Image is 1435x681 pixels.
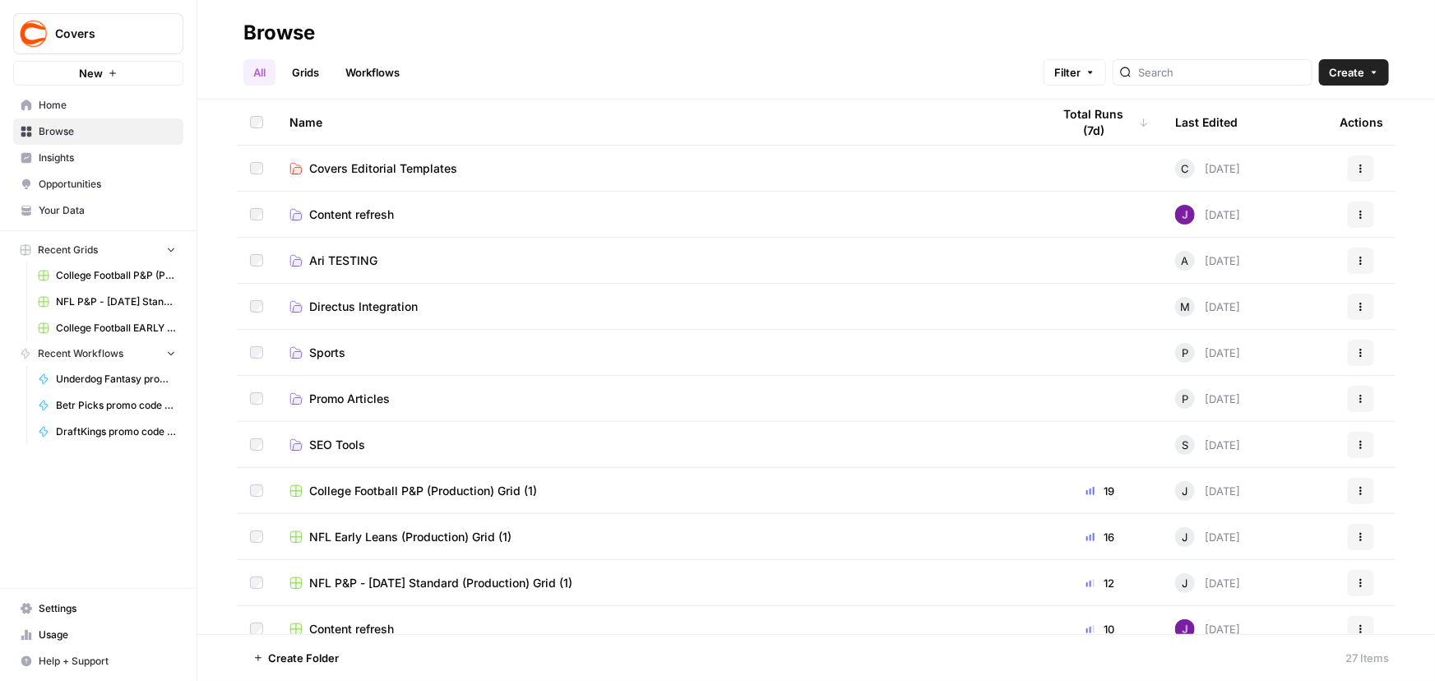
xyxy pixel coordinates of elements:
a: NFL P&P - [DATE] Standard (Production) Grid (1) [289,575,1025,591]
div: Total Runs (7d) [1052,100,1149,145]
span: Content refresh [309,206,394,223]
img: nj1ssy6o3lyd6ijko0eoja4aphzn [1175,619,1195,639]
a: College Football P&P (Production) Grid (1) [289,483,1025,499]
span: J [1183,483,1188,499]
a: Grids [282,59,329,86]
span: NFL P&P - [DATE] Standard (Production) Grid (1) [309,575,572,591]
span: Create [1329,64,1364,81]
span: Betr Picks promo code articles [56,398,176,413]
span: Usage [39,628,176,642]
div: 12 [1052,575,1149,591]
span: Recent Workflows [38,346,123,361]
a: NFL Early Leans (Production) Grid (1) [289,529,1025,545]
span: Promo Articles [309,391,390,407]
button: Create Folder [243,645,349,671]
img: nj1ssy6o3lyd6ijko0eoja4aphzn [1175,205,1195,225]
a: NFL P&P - [DATE] Standard (Production) Grid (1) [30,289,183,315]
span: Ari TESTING [309,252,377,269]
div: [DATE] [1175,297,1240,317]
span: Help + Support [39,654,176,669]
button: Recent Grids [13,238,183,262]
button: Workspace: Covers [13,13,183,54]
button: Create [1319,59,1389,86]
a: Underdog Fantasy promo code articles [30,366,183,392]
div: [DATE] [1175,481,1240,501]
button: Recent Workflows [13,341,183,366]
span: P [1182,345,1188,361]
a: Promo Articles [289,391,1025,407]
span: J [1183,575,1188,591]
span: C [1181,160,1189,177]
span: Opportunities [39,177,176,192]
div: 27 Items [1345,650,1389,666]
div: [DATE] [1175,343,1240,363]
a: Content refresh [289,621,1025,637]
img: Covers Logo [19,19,49,49]
div: 10 [1052,621,1149,637]
span: Settings [39,601,176,616]
span: Directus Integration [309,299,418,315]
a: Directus Integration [289,299,1025,315]
span: Insights [39,151,176,165]
span: New [79,65,103,81]
a: SEO Tools [289,437,1025,453]
a: Betr Picks promo code articles [30,392,183,419]
div: Last Edited [1175,100,1238,145]
span: M [1180,299,1190,315]
div: [DATE] [1175,527,1240,547]
a: Content refresh [289,206,1025,223]
span: Underdog Fantasy promo code articles [56,372,176,387]
input: Search [1138,64,1305,81]
div: [DATE] [1175,573,1240,593]
span: Sports [309,345,345,361]
div: [DATE] [1175,205,1240,225]
span: Browse [39,124,176,139]
span: College Football EARLY LEANS (Production) Grid (1) [56,321,176,336]
a: Covers Editorial Templates [289,160,1025,177]
a: Ari TESTING [289,252,1025,269]
span: College Football P&P (Production) Grid (1) [309,483,537,499]
span: SEO Tools [309,437,365,453]
a: All [243,59,275,86]
a: DraftKings promo code articles [30,419,183,445]
span: Covers Editorial Templates [309,160,457,177]
button: Help + Support [13,648,183,674]
div: [DATE] [1175,389,1240,409]
span: J [1183,529,1188,545]
span: NFL Early Leans (Production) Grid (1) [309,529,512,545]
button: New [13,61,183,86]
a: Your Data [13,197,183,224]
a: Settings [13,595,183,622]
div: 19 [1052,483,1149,499]
span: Recent Grids [38,243,98,257]
span: Create Folder [268,650,339,666]
a: Insights [13,145,183,171]
span: Your Data [39,203,176,218]
span: College Football P&P (Production) Grid (1) [56,268,176,283]
span: NFL P&P - [DATE] Standard (Production) Grid (1) [56,294,176,309]
a: Workflows [336,59,410,86]
span: Home [39,98,176,113]
span: Covers [55,25,155,42]
span: A [1182,252,1189,269]
span: P [1182,391,1188,407]
a: Sports [289,345,1025,361]
a: Browse [13,118,183,145]
div: [DATE] [1175,435,1240,455]
span: Content refresh [309,621,394,637]
div: [DATE] [1175,251,1240,271]
div: 16 [1052,529,1149,545]
a: College Football EARLY LEANS (Production) Grid (1) [30,315,183,341]
a: Usage [13,622,183,648]
a: Opportunities [13,171,183,197]
button: Filter [1044,59,1106,86]
a: Home [13,92,183,118]
div: Actions [1340,100,1383,145]
div: [DATE] [1175,619,1240,639]
span: Filter [1054,64,1081,81]
div: [DATE] [1175,159,1240,178]
div: Name [289,100,1025,145]
a: College Football P&P (Production) Grid (1) [30,262,183,289]
span: DraftKings promo code articles [56,424,176,439]
span: S [1182,437,1188,453]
